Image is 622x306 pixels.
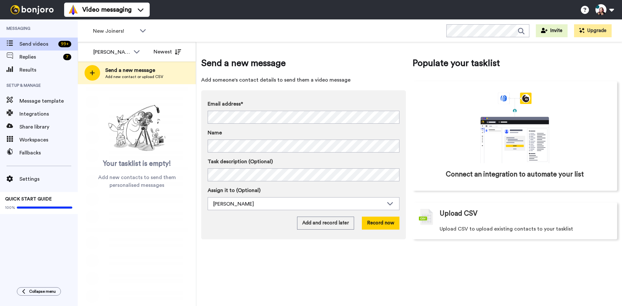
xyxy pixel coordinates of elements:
div: 7 [63,54,71,60]
div: [PERSON_NAME] [213,200,384,208]
button: Upgrade [574,24,612,37]
button: Add and record later [297,217,354,230]
span: New Joiners! [93,27,136,35]
span: Settings [19,175,78,183]
img: bj-logo-header-white.svg [8,5,56,14]
img: csv-grey.png [419,209,433,225]
label: Assign it to (Optional) [208,187,399,194]
button: Record now [362,217,399,230]
span: Upload CSV [440,209,478,219]
label: Email address* [208,100,399,108]
span: Connect an integration to automate your list [446,170,584,179]
span: 100% [5,205,15,210]
span: Name [208,129,222,137]
span: Integrations [19,110,78,118]
span: Collapse menu [29,289,56,294]
img: vm-color.svg [68,5,78,15]
button: Newest [149,45,186,58]
span: Video messaging [82,5,132,14]
span: Share library [19,123,78,131]
span: Send a new message [201,57,406,70]
span: Populate your tasklist [412,57,617,70]
span: QUICK START GUIDE [5,197,52,201]
span: Workspaces [19,136,78,144]
span: Fallbacks [19,149,78,157]
span: Replies [19,53,61,61]
span: Send a new message [105,66,163,74]
span: Add new contacts to send them personalised messages [87,174,186,189]
button: Collapse menu [17,287,61,296]
div: [PERSON_NAME] [93,48,130,56]
div: 99 + [58,41,71,47]
span: Your tasklist is empty! [103,159,171,169]
label: Task description (Optional) [208,158,399,165]
span: Upload CSV to upload existing contacts to your tasklist [440,225,573,233]
span: Results [19,66,78,74]
span: Add someone's contact details to send them a video message [201,76,406,84]
div: animation [466,93,563,163]
button: Invite [536,24,568,37]
span: Send videos [19,40,56,48]
img: ready-set-action.png [105,102,169,154]
span: Add new contact or upload CSV [105,74,163,79]
span: Message template [19,97,78,105]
